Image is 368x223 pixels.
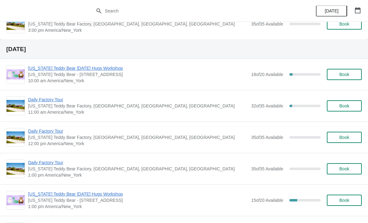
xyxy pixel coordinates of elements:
span: [US_STATE] Teddy Bear - [STREET_ADDRESS] [28,71,248,78]
span: 35 of 35 Available [251,21,283,26]
button: [DATE] [316,5,347,17]
img: Daily Factory Tour | Vermont Teddy Bear Factory, Shelburne Road, Shelburne, VT, USA | 12:00 pm Am... [7,131,25,144]
span: 1:00 pm America/New_York [28,203,248,210]
span: Daily Factory Tour [28,128,248,134]
input: Search [104,5,276,17]
span: Book [339,166,349,171]
span: Book [339,72,349,77]
span: Book [339,135,349,140]
span: Daily Factory Tour [28,159,248,166]
span: 35 of 35 Available [251,135,283,140]
span: Daily Factory Tour [28,97,248,103]
img: Daily Factory Tour | Vermont Teddy Bear Factory, Shelburne Road, Shelburne, VT, USA | 3:00 pm Ame... [7,18,25,30]
img: Daily Factory Tour | Vermont Teddy Bear Factory, Shelburne Road, Shelburne, VT, USA | 1:00 pm Ame... [7,163,25,175]
span: Book [339,21,349,26]
span: 15 of 20 Available [251,198,283,203]
span: [DATE] [325,8,338,13]
button: Book [327,69,362,80]
span: [US_STATE] Teddy Bear [DATE] Hugs Workshop [28,191,248,197]
span: 10:00 am America/New_York [28,78,248,84]
button: Book [327,132,362,143]
button: Book [327,18,362,30]
h2: [DATE] [6,46,362,52]
span: [US_STATE] Teddy Bear [DATE] Hugs Workshop [28,65,248,71]
span: 1:00 pm America/New_York [28,172,248,178]
span: 12:00 pm America/New_York [28,140,248,147]
img: Vermont Teddy Bear Halloween Hugs Workshop | Vermont Teddy Bear - 6655 Shelburne Rd, Shelburne VT... [7,69,25,80]
span: [US_STATE] Teddy Bear Factory, [GEOGRAPHIC_DATA], [GEOGRAPHIC_DATA], [GEOGRAPHIC_DATA] [28,21,248,27]
span: [US_STATE] Teddy Bear - [STREET_ADDRESS] [28,197,248,203]
span: [US_STATE] Teddy Bear Factory, [GEOGRAPHIC_DATA], [GEOGRAPHIC_DATA], [GEOGRAPHIC_DATA] [28,166,248,172]
span: Book [339,103,349,108]
span: 11:00 am America/New_York [28,109,248,115]
button: Book [327,195,362,206]
button: Book [327,163,362,174]
button: Book [327,100,362,111]
span: Book [339,198,349,203]
span: 18 of 20 Available [251,72,283,77]
span: [US_STATE] Teddy Bear Factory, [GEOGRAPHIC_DATA], [GEOGRAPHIC_DATA], [GEOGRAPHIC_DATA] [28,134,248,140]
img: Vermont Teddy Bear Halloween Hugs Workshop | Vermont Teddy Bear - 6655 Shelburne Rd, Shelburne VT... [7,195,25,206]
span: 35 of 35 Available [251,166,283,171]
img: Daily Factory Tour | Vermont Teddy Bear Factory, Shelburne Road, Shelburne, VT, USA | 11:00 am Am... [7,100,25,112]
span: 3:00 pm America/New_York [28,27,248,33]
span: 32 of 35 Available [251,103,283,108]
span: [US_STATE] Teddy Bear Factory, [GEOGRAPHIC_DATA], [GEOGRAPHIC_DATA], [GEOGRAPHIC_DATA] [28,103,248,109]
